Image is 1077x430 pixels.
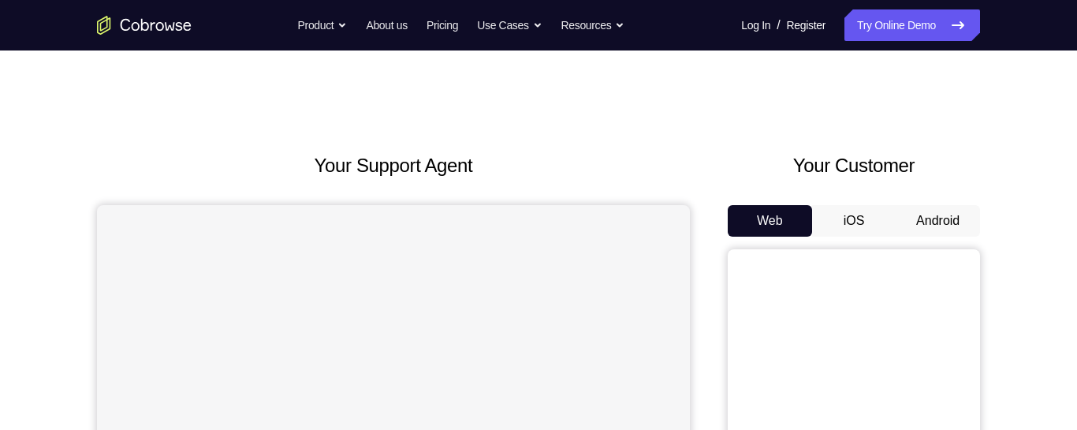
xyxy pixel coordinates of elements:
button: Web [728,205,812,237]
h2: Your Support Agent [97,151,690,180]
h2: Your Customer [728,151,980,180]
a: Log In [741,9,770,41]
a: Go to the home page [97,16,192,35]
button: Use Cases [477,9,542,41]
a: Pricing [427,9,458,41]
button: Android [896,205,980,237]
a: Register [787,9,825,41]
a: About us [366,9,407,41]
button: Resources [561,9,625,41]
button: Product [298,9,348,41]
a: Try Online Demo [844,9,980,41]
button: iOS [812,205,896,237]
span: / [777,16,780,35]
